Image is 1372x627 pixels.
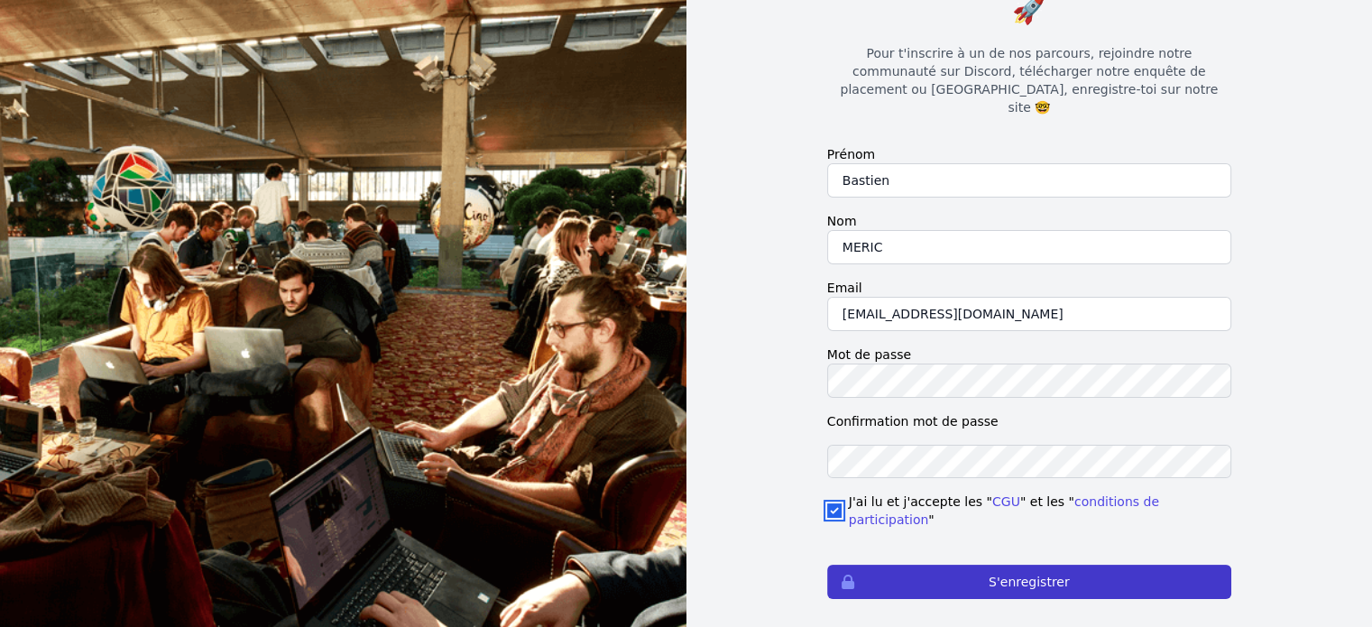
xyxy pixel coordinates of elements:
[827,145,1231,163] label: Prénom
[827,212,1231,230] label: Nom
[827,230,1231,264] input: Dupont
[827,565,1231,599] button: S'enregistrer
[827,163,1231,198] input: Frédérique
[827,346,1231,364] label: Mot de passe
[827,279,1231,297] label: Email
[827,44,1231,116] p: Pour t'inscrire à un de nos parcours, rejoindre notre communauté sur Discord, télécharger notre e...
[992,494,1020,509] a: CGU
[827,297,1231,331] input: fred.dupond@mail.com
[827,412,1231,430] label: Confirmation mot de passe
[849,493,1231,529] span: J'ai lu et j'accepte les " " et les " "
